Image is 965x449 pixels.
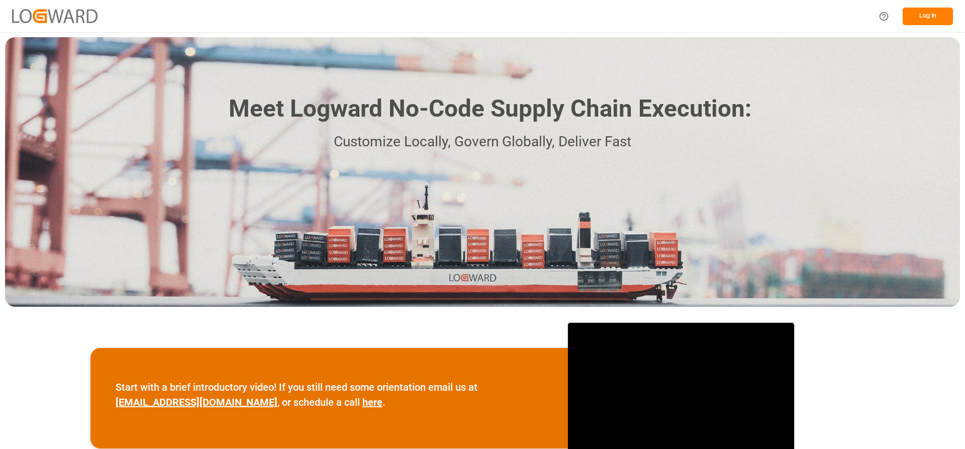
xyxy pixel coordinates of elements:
[873,5,895,28] button: Help Center
[116,396,277,408] a: [EMAIL_ADDRESS][DOMAIN_NAME]
[229,91,751,127] h1: Meet Logward No-Code Supply Chain Execution:
[116,380,543,410] p: Start with a brief introductory video! If you still need some orientation email us at , or schedu...
[362,396,382,408] a: here
[214,131,751,153] p: Customize Locally, Govern Globally, Deliver Fast
[12,9,98,23] img: Logward_new_orange.png
[903,8,953,25] button: Log In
